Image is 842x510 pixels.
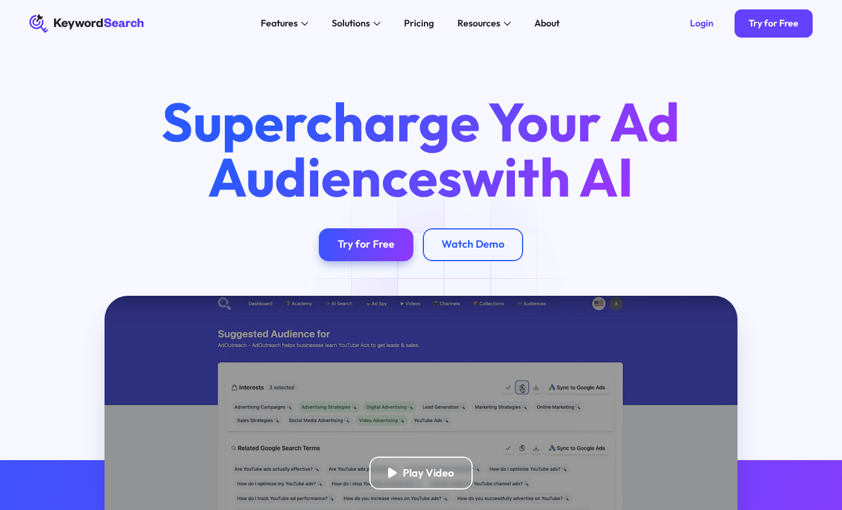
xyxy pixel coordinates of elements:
[332,16,370,31] div: Solutions
[140,94,702,205] h1: Supercharge Your Ad Audiences
[749,18,799,29] div: Try for Free
[457,16,500,31] div: Resources
[319,228,413,261] a: Try for Free
[442,238,504,251] div: Watch Demo
[261,16,298,31] div: Features
[403,467,454,479] div: Play Video
[690,18,713,29] div: Login
[397,14,441,33] a: Pricing
[462,143,634,211] span: with AI
[735,9,813,38] a: Try for Free
[534,16,560,31] div: About
[404,16,434,31] div: Pricing
[527,14,567,33] a: About
[676,9,728,38] a: Login
[338,238,395,251] div: Try for Free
